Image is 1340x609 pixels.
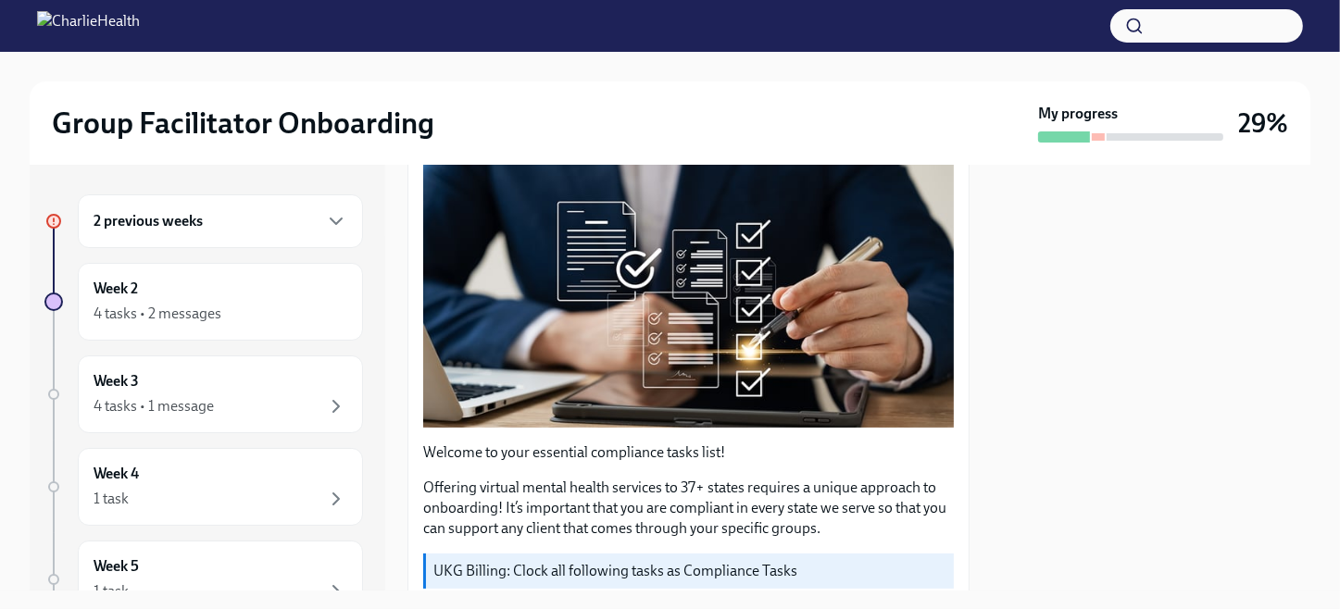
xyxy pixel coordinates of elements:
[44,263,363,341] a: Week 24 tasks • 2 messages
[52,105,434,142] h2: Group Facilitator Onboarding
[94,556,139,577] h6: Week 5
[94,464,139,484] h6: Week 4
[94,581,129,602] div: 1 task
[94,489,129,509] div: 1 task
[94,371,139,391] h6: Week 3
[94,279,138,299] h6: Week 2
[1038,104,1118,124] strong: My progress
[423,151,954,428] button: Zoom image
[423,442,954,463] p: Welcome to your essential compliance tasks list!
[94,396,214,416] div: 4 tasks • 1 message
[44,448,363,526] a: Week 41 task
[423,478,954,539] p: Offering virtual mental health services to 37+ states requires a unique approach to onboarding! I...
[94,304,221,324] div: 4 tasks • 2 messages
[433,561,946,581] p: UKG Billing: Clock all following tasks as Compliance Tasks
[78,194,363,248] div: 2 previous weeks
[44,355,363,433] a: Week 34 tasks • 1 message
[1238,106,1288,140] h3: 29%
[94,211,203,231] h6: 2 previous weeks
[37,11,140,41] img: CharlieHealth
